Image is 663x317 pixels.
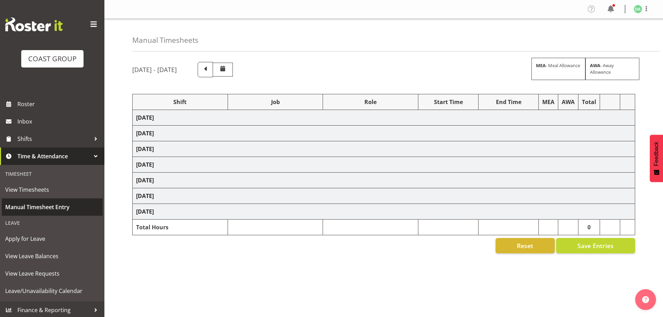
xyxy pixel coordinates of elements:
[132,36,198,44] h4: Manual Timesheets
[496,238,555,253] button: Reset
[585,58,639,80] div: - Away Allowence
[556,238,635,253] button: Save Entries
[517,241,533,250] span: Reset
[542,98,554,106] div: MEA
[136,98,224,106] div: Shift
[28,54,77,64] div: COAST GROUP
[133,173,635,188] td: [DATE]
[642,296,649,303] img: help-xxl-2.png
[422,98,475,106] div: Start Time
[326,98,415,106] div: Role
[2,167,103,181] div: Timesheet
[17,151,90,161] span: Time & Attendance
[17,305,90,315] span: Finance & Reporting
[531,58,585,80] div: - Meal Allowance
[2,282,103,300] a: Leave/Unavailability Calendar
[5,17,63,31] img: Rosterit website logo
[17,116,101,127] span: Inbox
[133,110,635,126] td: [DATE]
[132,66,177,73] h5: [DATE] - [DATE]
[2,181,103,198] a: View Timesheets
[634,5,642,13] img: daniel-an1132.jpg
[133,204,635,220] td: [DATE]
[133,126,635,141] td: [DATE]
[2,198,103,216] a: Manual Timesheet Entry
[2,247,103,265] a: View Leave Balances
[482,98,535,106] div: End Time
[133,220,228,235] td: Total Hours
[133,141,635,157] td: [DATE]
[5,233,99,244] span: Apply for Leave
[5,184,99,195] span: View Timesheets
[590,62,600,69] strong: AWA
[231,98,319,106] div: Job
[653,142,660,166] span: Feedback
[578,220,600,235] td: 0
[5,202,99,212] span: Manual Timesheet Entry
[562,98,575,106] div: AWA
[577,241,614,250] span: Save Entries
[2,230,103,247] a: Apply for Leave
[2,216,103,230] div: Leave
[17,99,101,109] span: Roster
[650,135,663,182] button: Feedback - Show survey
[133,188,635,204] td: [DATE]
[582,98,596,106] div: Total
[2,265,103,282] a: View Leave Requests
[17,134,90,144] span: Shifts
[133,157,635,173] td: [DATE]
[5,286,99,296] span: Leave/Unavailability Calendar
[536,62,546,69] strong: MEA
[5,268,99,279] span: View Leave Requests
[5,251,99,261] span: View Leave Balances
